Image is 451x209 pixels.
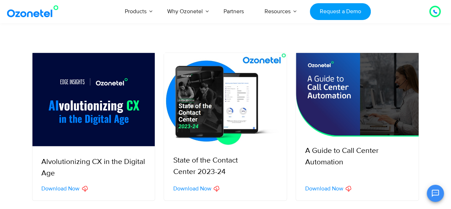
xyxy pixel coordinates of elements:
a: Request a Demo [310,3,371,20]
button: Open chat [427,185,444,202]
a: Download Now [173,186,219,191]
a: Download Now [41,186,88,191]
span: Download Now [41,186,80,191]
p: A Guide to Call Center Automation [305,145,410,168]
p: Alvolutionizing CX in the Digital Age [41,156,146,179]
span: Download Now [173,186,211,191]
p: State of the Contact Center 2023-24 [173,155,278,178]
